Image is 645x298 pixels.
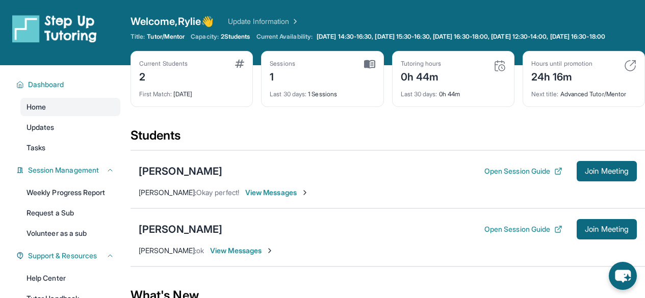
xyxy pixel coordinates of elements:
[139,84,244,98] div: [DATE]
[256,33,313,41] span: Current Availability:
[196,246,204,255] span: ok
[20,183,120,202] a: Weekly Progress Report
[20,118,120,137] a: Updates
[401,60,442,68] div: Tutoring hours
[577,161,637,181] button: Join Meeting
[315,33,607,41] a: [DATE] 14:30-16:30, [DATE] 15:30-16:30, [DATE] 16:30-18:00, [DATE] 12:30-14:00, [DATE] 16:30-18:00
[20,204,120,222] a: Request a Sub
[131,127,645,150] div: Students
[221,33,250,41] span: 2 Students
[131,14,214,29] span: Welcome, Rylie 👋
[531,60,592,68] div: Hours until promotion
[147,33,185,41] span: Tutor/Mentor
[531,90,559,98] span: Next title :
[401,90,437,98] span: Last 30 days :
[12,14,97,43] img: logo
[28,79,64,90] span: Dashboard
[24,165,114,175] button: Session Management
[20,269,120,287] a: Help Center
[401,68,442,84] div: 0h 44m
[139,164,222,178] div: [PERSON_NAME]
[317,33,605,41] span: [DATE] 14:30-16:30, [DATE] 15:30-16:30, [DATE] 16:30-18:00, [DATE] 12:30-14:00, [DATE] 16:30-18:00
[28,251,97,261] span: Support & Resources
[139,222,222,236] div: [PERSON_NAME]
[364,60,375,69] img: card
[20,139,120,157] a: Tasks
[27,122,55,132] span: Updates
[531,84,636,98] div: Advanced Tutor/Mentor
[24,79,114,90] button: Dashboard
[139,68,188,84] div: 2
[270,60,295,68] div: Sessions
[585,226,629,232] span: Join Meeting
[139,60,188,68] div: Current Students
[228,16,299,26] a: Update Information
[301,188,309,197] img: Chevron-Right
[266,247,274,255] img: Chevron-Right
[245,187,309,198] span: View Messages
[401,84,506,98] div: 0h 44m
[24,251,114,261] button: Support & Resources
[494,60,506,72] img: card
[210,246,274,256] span: View Messages
[27,102,46,112] span: Home
[270,68,295,84] div: 1
[484,166,562,176] button: Open Session Guide
[20,224,120,242] a: Volunteer as a sub
[139,90,172,98] span: First Match :
[27,143,45,153] span: Tasks
[139,188,196,197] span: [PERSON_NAME] :
[139,246,196,255] span: [PERSON_NAME] :
[270,84,375,98] div: 1 Sessions
[191,33,219,41] span: Capacity:
[131,33,145,41] span: Title:
[270,90,306,98] span: Last 30 days :
[235,60,244,68] img: card
[577,219,637,239] button: Join Meeting
[484,224,562,234] button: Open Session Guide
[28,165,99,175] span: Session Management
[624,60,636,72] img: card
[585,168,629,174] span: Join Meeting
[609,262,637,290] button: chat-button
[289,16,299,26] img: Chevron Right
[531,68,592,84] div: 24h 16m
[20,98,120,116] a: Home
[196,188,239,197] span: Okay perfect!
